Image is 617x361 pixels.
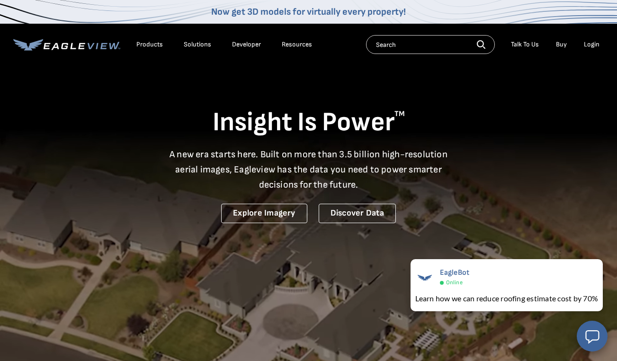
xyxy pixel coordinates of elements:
[164,147,454,192] p: A new era starts here. Built on more than 3.5 billion high-resolution aerial images, Eagleview ha...
[221,204,307,223] a: Explore Imagery
[184,40,211,49] div: Solutions
[415,268,434,287] img: EagleBot
[211,6,406,18] a: Now get 3D models for virtually every property!
[440,268,470,277] span: EagleBot
[394,109,405,118] sup: TM
[319,204,396,223] a: Discover Data
[415,293,598,304] div: Learn how we can reduce roofing estimate cost by 70%
[577,321,608,352] button: Open chat window
[282,40,312,49] div: Resources
[511,40,539,49] div: Talk To Us
[446,279,463,286] span: Online
[136,40,163,49] div: Products
[232,40,261,49] a: Developer
[13,106,604,139] h1: Insight Is Power
[366,35,495,54] input: Search
[584,40,599,49] div: Login
[556,40,567,49] a: Buy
